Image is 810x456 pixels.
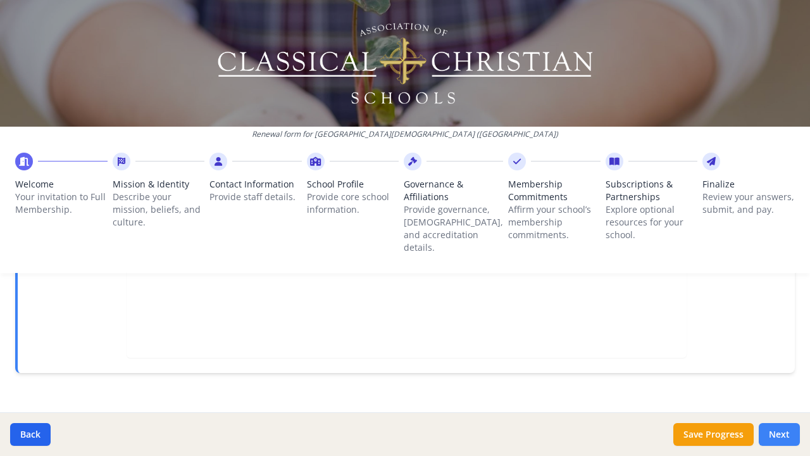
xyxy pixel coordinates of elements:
span: Welcome [15,178,108,191]
span: Mission & Identity [113,178,205,191]
span: School Profile [307,178,399,191]
p: Explore optional resources for your school. [606,203,698,241]
span: Governance & Affiliations [404,178,503,203]
p: Describe your mission, beliefs, and culture. [113,191,205,229]
p: Provide core school information. [307,191,399,216]
p: Your invitation to Full Membership. [15,191,108,216]
button: Back [10,423,51,446]
span: Contact Information [209,178,302,191]
span: Subscriptions & Partnerships [606,178,698,203]
button: Save Progress [673,423,754,446]
span: Finalize [702,178,795,191]
p: Review your answers, submit, and pay. [702,191,795,216]
span: Membership Commitments [508,178,601,203]
img: Logo [216,19,595,108]
button: Next [759,423,800,446]
p: Provide governance, [DEMOGRAPHIC_DATA], and accreditation details. [404,203,503,254]
p: Affirm your school’s membership commitments. [508,203,601,241]
p: Provide staff details. [209,191,302,203]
